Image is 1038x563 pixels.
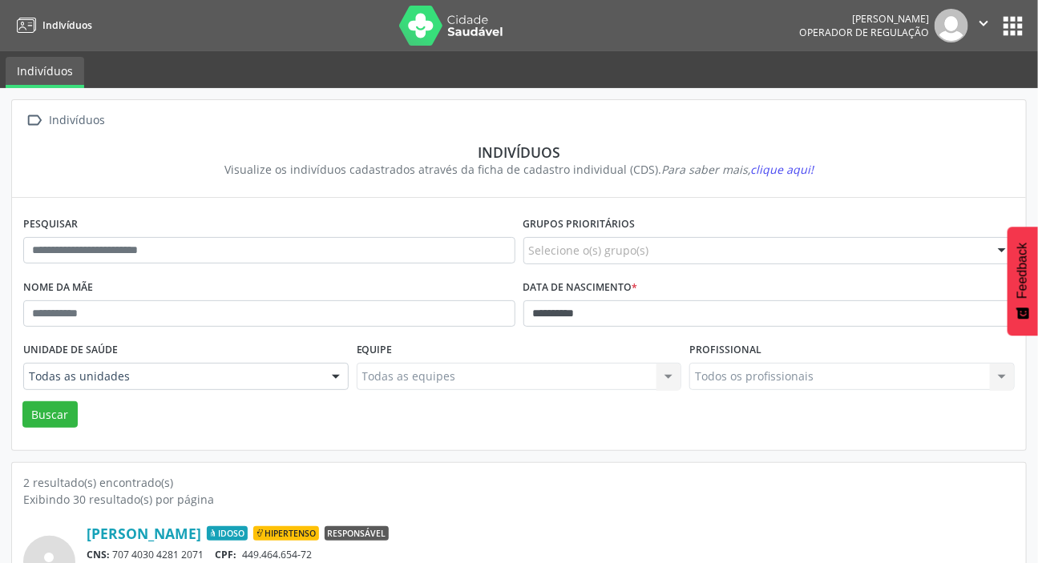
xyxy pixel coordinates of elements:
a:  Indivíduos [23,109,108,132]
button: apps [999,12,1027,40]
a: [PERSON_NAME] [87,525,201,542]
i:  [23,109,46,132]
div: Indivíduos [34,143,1004,161]
span: Indivíduos [42,18,92,32]
img: img [935,9,968,42]
span: Hipertenso [253,526,319,541]
span: Selecione o(s) grupo(s) [529,242,649,259]
i: Para saber mais, [661,162,814,177]
span: Operador de regulação [799,26,929,39]
span: Todas as unidades [29,368,316,384]
span: 449.464.654-72 [242,548,312,561]
label: Data de nascimento [523,275,638,300]
div: Visualize os indivíduos cadastrados através da ficha de cadastro individual (CDS). [34,161,1004,178]
span: Responsável [325,526,389,541]
button: Buscar [22,401,78,428]
div: [PERSON_NAME] [799,12,929,26]
label: Pesquisar [23,212,78,237]
label: Equipe [357,338,393,363]
button: Feedback - Mostrar pesquisa [1008,227,1038,336]
div: 2 resultado(s) encontrado(s) [23,474,1015,491]
span: CNS: [87,548,110,561]
div: Indivíduos [46,109,108,132]
div: Exibindo 30 resultado(s) por página [23,491,1015,508]
label: Unidade de saúde [23,338,118,363]
span: clique aqui! [750,162,814,177]
a: Indivíduos [6,57,84,88]
button:  [968,9,999,42]
label: Nome da mãe [23,275,93,300]
a: Indivíduos [11,12,92,38]
span: CPF: [216,548,237,561]
label: Profissional [689,338,761,363]
i:  [975,14,992,32]
label: Grupos prioritários [523,212,636,237]
div: 707 4030 4281 2071 [87,548,1015,561]
span: Feedback [1016,243,1030,299]
span: Idoso [207,526,248,541]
